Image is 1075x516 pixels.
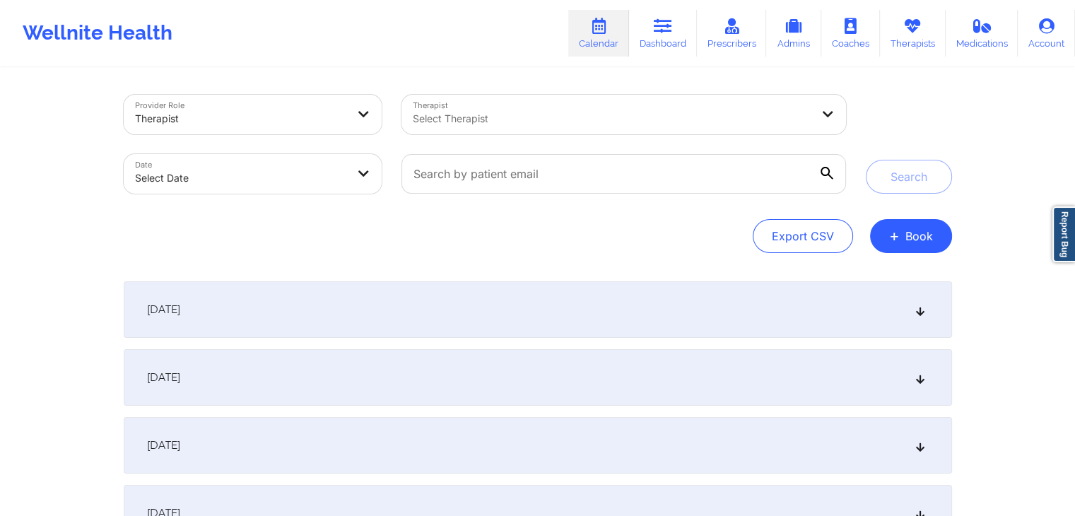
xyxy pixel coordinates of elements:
a: Prescribers [697,10,767,57]
button: Export CSV [753,219,853,253]
span: + [889,232,900,240]
div: Therapist [135,103,347,134]
span: [DATE] [147,370,180,385]
a: Admins [766,10,821,57]
a: Medications [946,10,1018,57]
button: +Book [870,219,952,253]
span: [DATE] [147,438,180,452]
div: Select Date [135,163,347,194]
span: [DATE] [147,303,180,317]
a: Report Bug [1052,206,1075,262]
a: Dashboard [629,10,697,57]
input: Search by patient email [401,154,845,194]
a: Calendar [568,10,629,57]
a: Account [1018,10,1075,57]
a: Coaches [821,10,880,57]
a: Therapists [880,10,946,57]
button: Search [866,160,952,194]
